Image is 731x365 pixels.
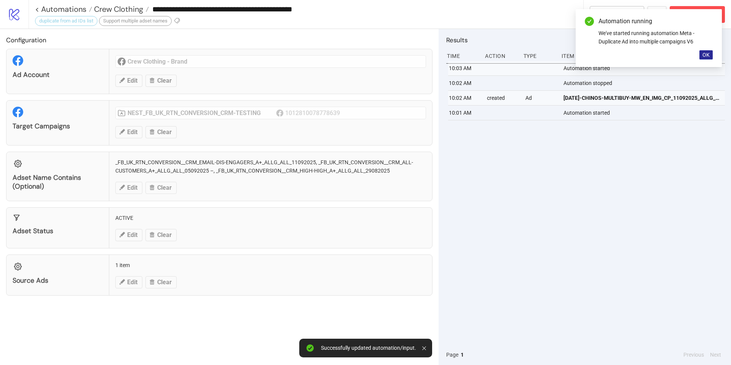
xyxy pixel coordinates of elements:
[446,35,725,45] h2: Results
[448,91,481,105] div: 10:02 AM
[563,91,721,105] a: [DATE]-CHINOS-MULTIBUY-MW_EN_IMG_CP_11092025_ALLG_CC_SC24_USP3_
[563,106,727,120] div: Automation started
[563,76,727,90] div: Automation stopped
[670,6,725,23] button: Abort Run
[484,49,517,63] div: Action
[563,94,721,102] span: [DATE]-CHINOS-MULTIBUY-MW_EN_IMG_CP_11092025_ALLG_CC_SC24_USP3_
[708,351,723,359] button: Next
[599,29,713,46] div: We've started running automation Meta - Duplicate Ad into multiple campaigns V6
[35,5,92,13] a: < Automations
[590,6,645,23] button: To Builder
[321,345,416,351] div: Successfully updated automation/input.
[486,91,519,105] div: created
[99,16,172,26] div: Support multiple adset names
[647,6,667,23] button: ...
[448,76,481,90] div: 10:02 AM
[446,351,458,359] span: Page
[458,351,466,359] button: 1
[563,61,727,75] div: Automation started
[699,50,713,59] button: OK
[585,17,594,26] span: check-circle
[448,61,481,75] div: 10:03 AM
[448,106,481,120] div: 10:01 AM
[446,49,479,63] div: Time
[92,4,143,14] span: Crew Clothing
[681,351,706,359] button: Previous
[561,49,725,63] div: Item
[525,91,557,105] div: Ad
[92,5,149,13] a: Crew Clothing
[6,35,433,45] h2: Configuration
[599,17,713,26] div: Automation running
[523,49,555,63] div: Type
[35,16,97,26] div: duplicate from ad IDs list
[702,52,710,58] span: OK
